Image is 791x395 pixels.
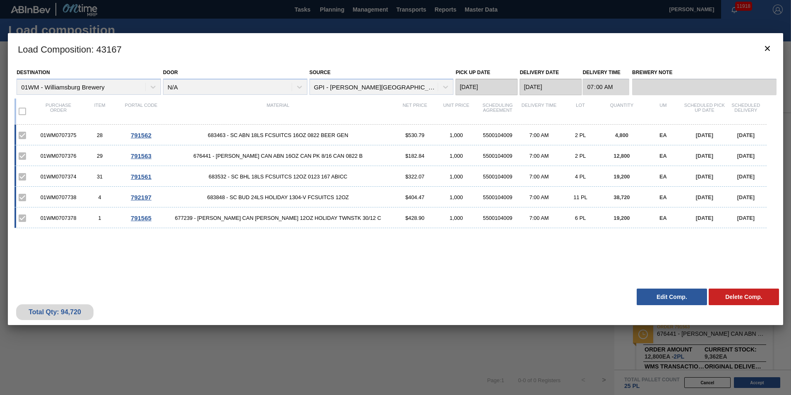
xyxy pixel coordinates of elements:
div: 29 [79,153,120,159]
input: mm/dd/yyyy [455,79,518,95]
div: 2 PL [560,132,601,138]
div: Item [79,103,120,120]
div: Delivery Time [518,103,560,120]
span: 19,200 [614,173,630,180]
span: [DATE] [696,194,713,200]
span: [DATE] [696,173,713,180]
div: 01WM0707378 [38,215,79,221]
span: 792197 [131,194,151,201]
label: Door [163,70,178,75]
div: 1,000 [436,173,477,180]
span: EA [659,132,667,138]
div: Unit Price [436,103,477,120]
label: Pick up Date [455,70,490,75]
div: 28 [79,132,120,138]
span: [DATE] [696,132,713,138]
div: Material [162,103,394,120]
span: 683848 - SC BUD 24LS HOLIDAY 1304-V FCSUITCS 12OZ [162,194,394,200]
div: $428.90 [394,215,436,221]
div: 4 [79,194,120,200]
div: $404.47 [394,194,436,200]
span: [DATE] [737,173,755,180]
span: 38,720 [614,194,630,200]
span: 791563 [131,152,151,159]
span: 791565 [131,214,151,222]
div: 1 [79,215,120,221]
div: 1,000 [436,132,477,138]
button: Edit Comp. [637,289,707,305]
span: [DATE] [737,194,755,200]
div: Scheduled Delivery [725,103,767,120]
span: 791561 [131,173,151,180]
span: EA [659,194,667,200]
div: 1,000 [436,153,477,159]
div: 11 PL [560,194,601,200]
div: 7:00 AM [518,132,560,138]
label: Destination [17,70,50,75]
div: Net Price [394,103,436,120]
label: Delivery Time [582,67,629,79]
div: 4 PL [560,173,601,180]
div: Go to Order [120,194,162,201]
span: 791562 [131,132,151,139]
div: Scheduled Pick up Date [684,103,725,120]
div: $322.07 [394,173,436,180]
div: 5500104009 [477,194,518,200]
span: [DATE] [696,153,713,159]
span: [DATE] [696,215,713,221]
div: 1,000 [436,194,477,200]
div: $182.84 [394,153,436,159]
div: 01WM0707376 [38,153,79,159]
span: EA [659,173,667,180]
div: UM [642,103,684,120]
div: Go to Order [120,152,162,159]
div: 2 PL [560,153,601,159]
div: 1,000 [436,215,477,221]
span: [DATE] [737,153,755,159]
div: 5500104009 [477,153,518,159]
div: Portal code [120,103,162,120]
button: Delete Comp. [709,289,779,305]
span: 676441 - CARR CAN ABN 16OZ CAN PK 8/16 CAN 0822 B [162,153,394,159]
div: 5500104009 [477,132,518,138]
span: 683532 - SC BHL 18LS FCSUITCS 12OZ 0123 167 ABICC [162,173,394,180]
input: mm/dd/yyyy [520,79,582,95]
div: Quantity [601,103,642,120]
span: 12,800 [614,153,630,159]
div: 6 PL [560,215,601,221]
span: 19,200 [614,215,630,221]
div: Go to Order [120,214,162,222]
div: 5500104009 [477,215,518,221]
div: 7:00 AM [518,194,560,200]
span: 4,800 [615,132,628,138]
div: Go to Order [120,132,162,139]
div: 7:00 AM [518,153,560,159]
div: $530.79 [394,132,436,138]
div: Purchase order [38,103,79,120]
label: Delivery Date [520,70,558,75]
label: Brewery Note [632,67,777,79]
div: 31 [79,173,120,180]
span: EA [659,153,667,159]
span: [DATE] [737,215,755,221]
label: Source [309,70,331,75]
div: 5500104009 [477,173,518,180]
span: 683463 - SC ABN 18LS FCSUITCS 16OZ 0822 BEER GEN [162,132,394,138]
div: Lot [560,103,601,120]
div: 01WM0707738 [38,194,79,200]
h3: Load Composition : 43167 [8,33,783,65]
div: Scheduling Agreement [477,103,518,120]
div: Go to Order [120,173,162,180]
span: EA [659,215,667,221]
div: 01WM0707375 [38,132,79,138]
span: 677239 - CARR CAN BUD 12OZ HOLIDAY TWNSTK 30/12 C [162,215,394,221]
div: 7:00 AM [518,215,560,221]
div: Total Qty: 94,720 [22,308,87,316]
div: 01WM0707374 [38,173,79,180]
div: 7:00 AM [518,173,560,180]
span: [DATE] [737,132,755,138]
